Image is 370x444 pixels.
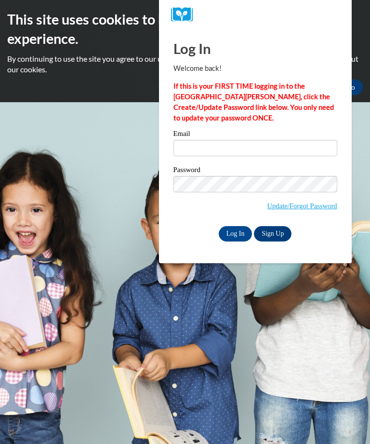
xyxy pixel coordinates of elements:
label: Password [173,166,337,176]
strong: If this is your FIRST TIME logging in to the [GEOGRAPHIC_DATA][PERSON_NAME], click the Create/Upd... [173,82,334,122]
label: Email [173,130,337,140]
p: Welcome back! [173,63,337,74]
img: Logo brand [171,7,200,22]
h2: This site uses cookies to help improve your learning experience. [7,10,363,49]
a: Update/Forgot Password [267,202,337,210]
a: COX Campus [171,7,340,22]
p: By continuing to use the site you agree to our use of cookies. Use the ‘More info’ button to read... [7,54,363,75]
input: Log In [219,226,252,242]
a: Sign Up [254,226,291,242]
iframe: Button to launch messaging window [331,405,362,436]
h1: Log In [173,39,337,58]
